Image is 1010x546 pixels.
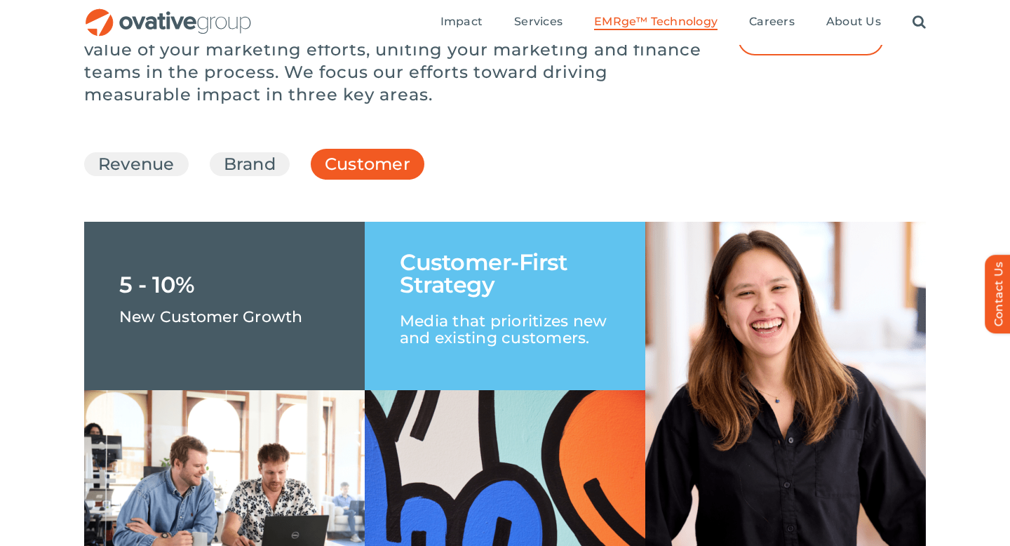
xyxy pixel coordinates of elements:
[826,15,881,29] span: About Us
[514,15,563,30] a: Services
[84,145,926,183] ul: Post Filters
[440,15,483,30] a: Impact
[400,296,610,347] p: Media that prioritizes new and existing customers.
[594,15,718,29] span: EMRge™ Technology
[98,152,175,176] a: Revenue
[84,16,715,106] p: Don’t leave money on the table. EMR will help you measure the true value of your marketing effort...
[400,251,610,296] h1: Customer-First Strategy
[514,15,563,29] span: Services
[913,15,926,30] a: Search
[749,15,795,29] span: Careers
[826,15,881,30] a: About Us
[749,15,795,30] a: Careers
[119,274,195,296] h1: 5 - 10%
[440,15,483,29] span: Impact
[224,152,276,176] a: Brand
[325,152,410,183] a: Customer
[84,7,252,20] a: OG_Full_horizontal_RGB
[594,15,718,30] a: EMRge™ Technology
[119,296,303,324] p: New Customer Growth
